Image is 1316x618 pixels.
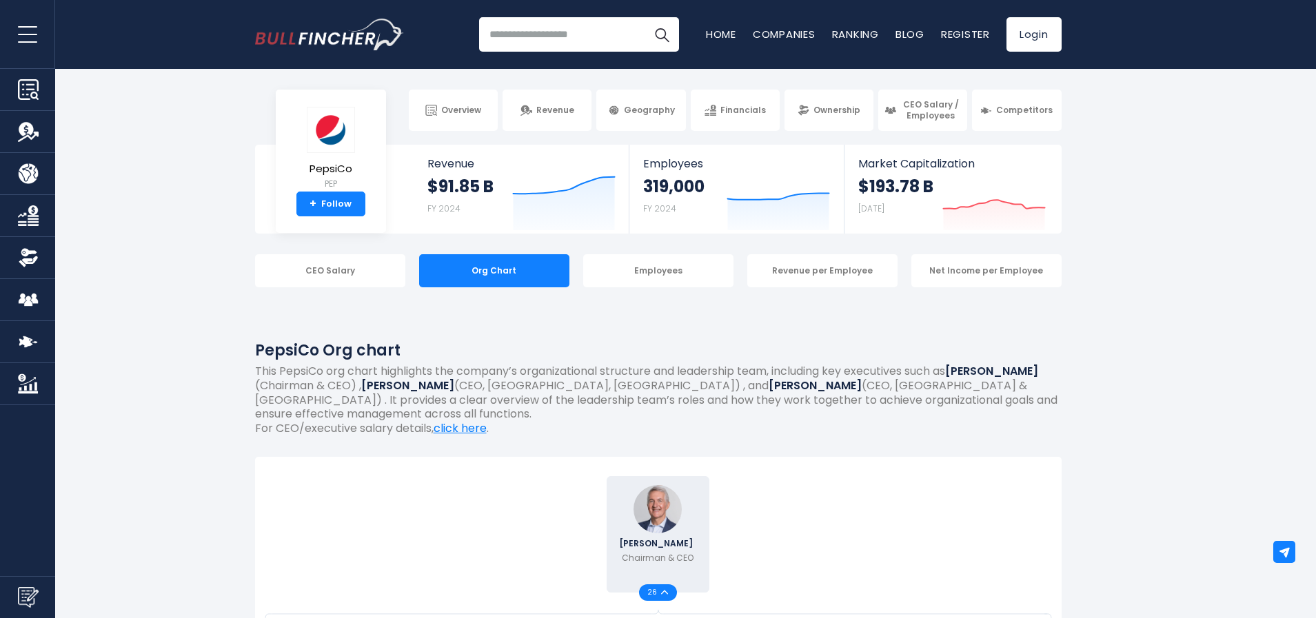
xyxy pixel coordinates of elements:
[624,105,675,116] span: Geography
[643,203,676,214] small: FY 2024
[945,363,1038,379] b: [PERSON_NAME]
[643,157,830,170] span: Employees
[414,145,629,234] a: Revenue $91.85 B FY 2024
[832,27,879,41] a: Ranking
[255,254,405,287] div: CEO Salary
[596,90,685,131] a: Geography
[941,27,990,41] a: Register
[255,19,404,50] img: Bullfincher logo
[306,106,356,192] a: PepsiCo PEP
[645,17,679,52] button: Search
[503,90,591,131] a: Revenue
[769,378,862,393] b: [PERSON_NAME]
[691,90,780,131] a: Financials
[858,176,933,197] strong: $193.78 B
[434,420,487,436] a: click here
[409,90,498,131] a: Overview
[307,178,355,190] small: PEP
[878,90,967,131] a: CEO Salary / Employees
[441,105,481,116] span: Overview
[255,422,1062,436] p: For CEO/executive salary details, .
[255,364,1062,422] p: This PepsiCo org chart highlights the company’s organizational structure and leadership team, inc...
[607,476,710,593] a: Ramon Laguarta [PERSON_NAME] Chairman & CEO 26
[18,247,39,268] img: Ownership
[255,339,1062,362] h1: PepsiCo Org chart
[1006,17,1062,52] a: Login
[427,157,616,170] span: Revenue
[720,105,766,116] span: Financials
[643,176,705,197] strong: 319,000
[419,254,569,287] div: Org Chart
[647,589,661,596] span: 26
[972,90,1061,131] a: Competitors
[536,105,574,116] span: Revenue
[900,99,961,121] span: CEO Salary / Employees
[629,145,844,234] a: Employees 319,000 FY 2024
[753,27,816,41] a: Companies
[622,552,694,564] p: Chairman & CEO
[813,105,860,116] span: Ownership
[310,198,316,210] strong: +
[858,203,884,214] small: [DATE]
[634,485,682,533] img: Ramon Laguarta
[307,163,355,175] span: PepsiCo
[911,254,1062,287] div: Net Income per Employee
[583,254,733,287] div: Employees
[296,192,365,216] a: +Follow
[427,176,494,197] strong: $91.85 B
[361,378,454,393] b: [PERSON_NAME]
[895,27,924,41] a: Blog
[427,203,460,214] small: FY 2024
[706,27,736,41] a: Home
[844,145,1060,234] a: Market Capitalization $193.78 B [DATE]
[858,157,1046,170] span: Market Capitalization
[784,90,873,131] a: Ownership
[619,539,697,548] span: [PERSON_NAME]
[996,105,1053,116] span: Competitors
[747,254,898,287] div: Revenue per Employee
[255,19,403,50] a: Go to homepage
